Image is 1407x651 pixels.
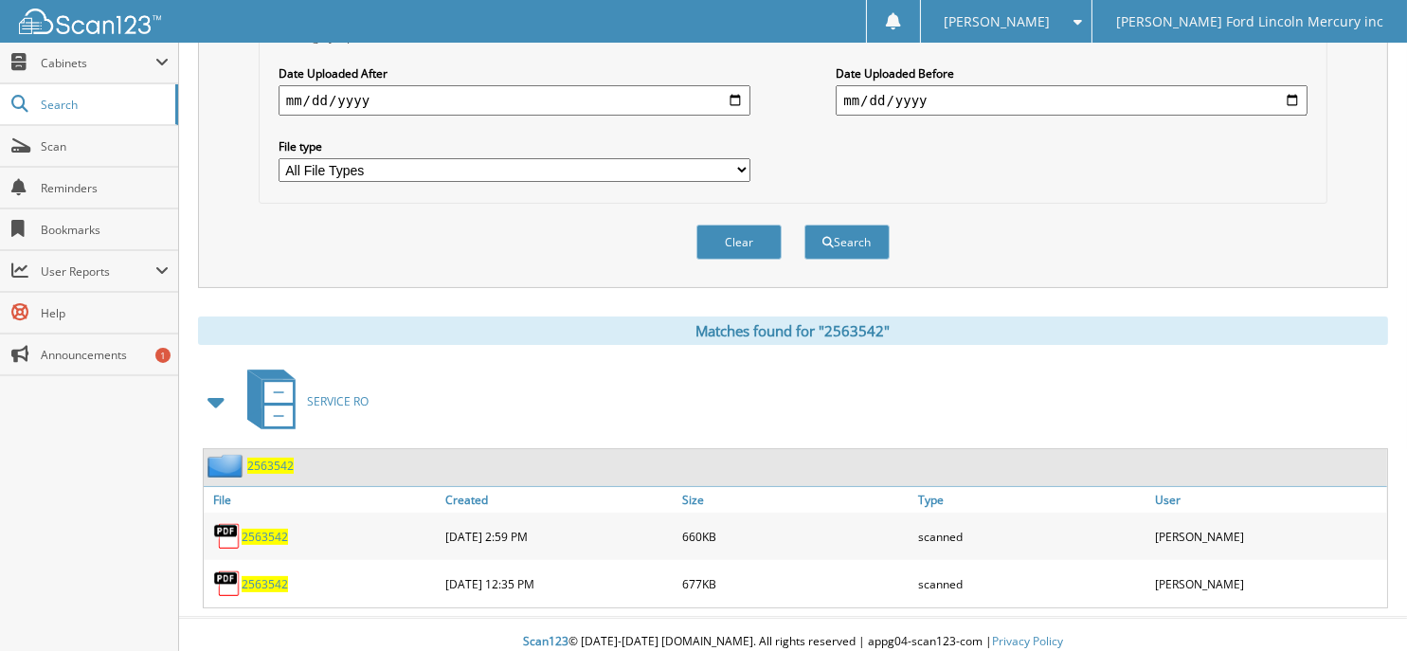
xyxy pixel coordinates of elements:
[944,16,1050,27] span: [PERSON_NAME]
[1150,565,1387,603] div: [PERSON_NAME]
[1150,517,1387,555] div: [PERSON_NAME]
[198,316,1388,345] div: Matches found for "2563542"
[236,364,369,439] a: SERVICE RO
[242,529,288,545] a: 2563542
[242,576,288,592] a: 2563542
[41,347,169,363] span: Announcements
[213,522,242,551] img: PDF.png
[279,85,750,116] input: start
[41,305,169,321] span: Help
[41,55,155,71] span: Cabinets
[677,565,914,603] div: 677KB
[441,565,677,603] div: [DATE] 12:35 PM
[155,348,171,363] div: 1
[913,517,1150,555] div: scanned
[523,633,568,649] span: Scan123
[279,138,750,154] label: File type
[41,138,169,154] span: Scan
[836,65,1308,81] label: Date Uploaded Before
[836,85,1308,116] input: end
[41,97,166,113] span: Search
[441,487,677,513] a: Created
[204,487,441,513] a: File
[1150,487,1387,513] a: User
[804,225,890,260] button: Search
[913,565,1150,603] div: scanned
[913,487,1150,513] a: Type
[247,458,294,474] a: 2563542
[41,263,155,280] span: User Reports
[677,517,914,555] div: 660KB
[213,570,242,598] img: PDF.png
[441,517,677,555] div: [DATE] 2:59 PM
[207,454,247,478] img: folder2.png
[677,487,914,513] a: Size
[992,633,1063,649] a: Privacy Policy
[696,225,782,260] button: Clear
[279,65,750,81] label: Date Uploaded After
[41,180,169,196] span: Reminders
[1116,16,1383,27] span: [PERSON_NAME] Ford Lincoln Mercury inc
[19,9,161,34] img: scan123-logo-white.svg
[307,393,369,409] span: SERVICE RO
[41,222,169,238] span: Bookmarks
[1312,560,1407,651] iframe: Chat Widget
